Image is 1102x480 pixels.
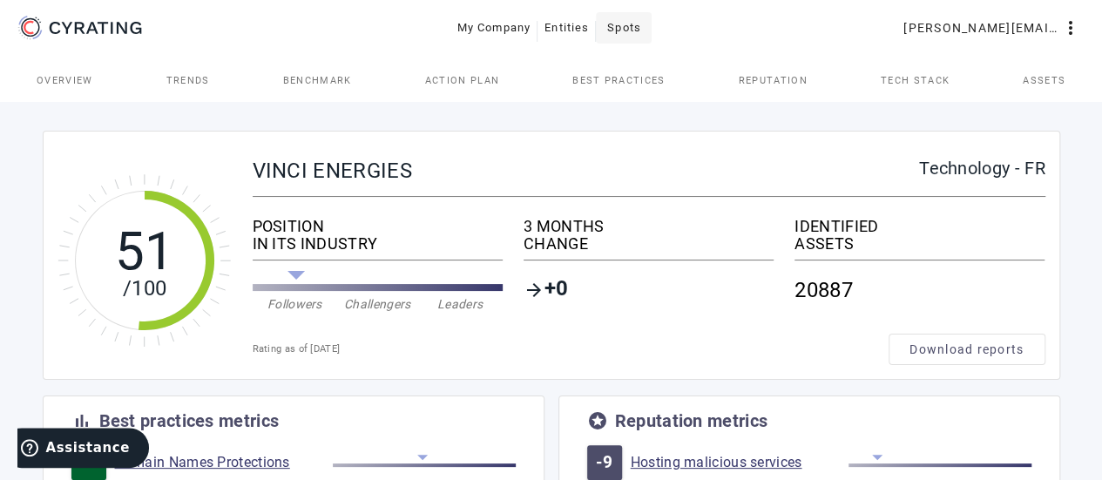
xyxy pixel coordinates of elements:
button: Download reports [889,334,1045,365]
button: Entities [537,12,596,44]
div: Followers [254,295,336,313]
div: Leaders [419,295,502,313]
button: Spots [596,12,652,44]
div: POSITION [253,218,503,235]
div: Reputation metrics [615,412,767,429]
a: Domain Names Protections [115,454,333,471]
span: Overview [37,76,93,85]
div: 3 MONTHS [524,218,774,235]
div: VINCI ENERGIES [253,159,920,182]
span: -9 [596,454,612,471]
span: Tech Stack [881,76,950,85]
iframe: Ouvre un widget dans lequel vous pouvez trouver plus d’informations [17,428,149,471]
span: Reputation [739,76,808,85]
mat-icon: more_vert [1060,17,1081,38]
g: CYRATING [50,22,142,34]
span: Assets [1023,76,1065,85]
span: My Company [457,14,531,42]
div: Best practices metrics [99,412,280,429]
div: Rating as of [DATE] [253,341,889,358]
button: [PERSON_NAME][EMAIL_ADDRESS][DOMAIN_NAME] [896,12,1088,44]
tspan: /100 [122,276,166,301]
div: IN ITS INDUSTRY [253,235,503,253]
div: IDENTIFIED [794,218,1045,235]
span: Best practices [572,76,665,85]
mat-icon: bar_chart [71,410,92,431]
div: Technology - FR [919,159,1045,177]
span: Download reports [909,341,1024,358]
span: Trends [166,76,210,85]
span: Entities [544,14,589,42]
span: +0 [544,280,569,301]
span: Benchmark [283,76,352,85]
button: My Company [450,12,538,44]
div: ASSETS [794,235,1045,253]
div: Challengers [336,295,419,313]
div: 20887 [794,267,1045,313]
a: Hosting malicious services [631,454,848,471]
span: Spots [607,14,641,42]
span: [PERSON_NAME][EMAIL_ADDRESS][DOMAIN_NAME] [903,14,1060,42]
span: 75 [78,454,98,471]
div: CHANGE [524,235,774,253]
mat-icon: arrow_forward [524,280,544,301]
mat-icon: stars [587,410,608,431]
tspan: 51 [114,220,174,282]
span: Action Plan [424,76,499,85]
